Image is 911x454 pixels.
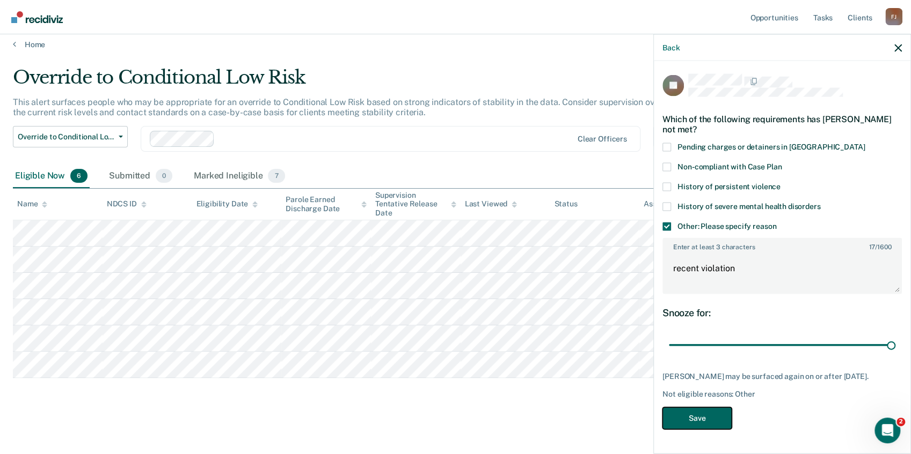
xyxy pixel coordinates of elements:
span: Other: Please specify reason [677,222,776,230]
button: Profile dropdown button [885,8,902,25]
span: History of persistent violence [677,182,781,191]
div: Name [17,199,47,209]
span: Pending charges or detainers in [GEOGRAPHIC_DATA] [677,143,865,151]
div: Override to Conditional Low Risk [13,66,696,97]
textarea: recent violation [664,253,901,293]
p: This alert surfaces people who may be appropriate for an override to Conditional Low Risk based o... [13,97,691,117]
div: Not eligible reasons: Other [662,390,902,399]
span: 17 [869,243,875,251]
div: Assigned to [644,199,694,209]
iframe: Intercom live chat [874,418,900,443]
div: Eligible Now [13,165,90,188]
div: Supervision Tentative Release Date [375,191,456,218]
span: 0 [156,169,172,183]
button: Save [662,407,732,429]
span: 7 [268,169,285,183]
span: Non-compliant with Case Plan [677,162,782,171]
div: [PERSON_NAME] may be surfaced again on or after [DATE]. [662,371,902,381]
div: F J [885,8,902,25]
div: Parole Earned Discharge Date [286,195,367,213]
div: Which of the following requirements has [PERSON_NAME] not met? [662,105,902,143]
label: Enter at least 3 characters [664,239,901,251]
div: Status [554,199,577,209]
span: / 1600 [869,243,891,251]
span: History of severe mental health disorders [677,202,820,211]
div: Marked Ineligible [192,165,287,188]
span: Override to Conditional Low Risk [18,132,114,142]
div: Eligibility Date [196,199,258,209]
span: 2 [897,418,905,426]
a: Home [13,40,898,49]
div: NDCS ID [107,199,147,209]
button: Back [662,43,680,52]
div: Submitted [107,165,174,188]
div: Snooze for: [662,307,902,319]
img: Recidiviz [11,11,63,23]
div: Clear officers [578,135,627,144]
span: 6 [70,169,88,183]
div: Last Viewed [465,199,517,209]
